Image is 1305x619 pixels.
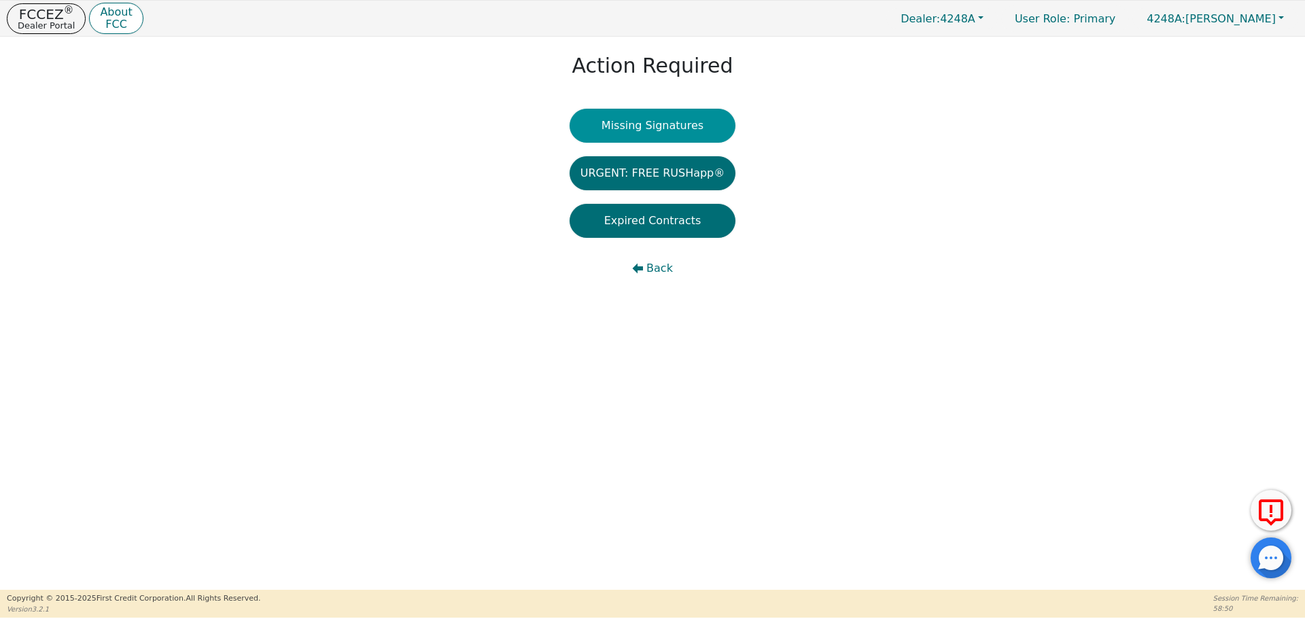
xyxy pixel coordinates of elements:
[570,204,736,238] button: Expired Contracts
[646,260,673,277] span: Back
[1213,603,1298,614] p: 58:50
[570,156,736,190] button: URGENT: FREE RUSHapp®
[570,251,736,285] button: Back
[1015,12,1070,25] span: User Role :
[1132,8,1298,29] button: 4248A:[PERSON_NAME]
[64,4,74,16] sup: ®
[18,21,75,30] p: Dealer Portal
[572,54,733,78] h1: Action Required
[7,593,260,605] p: Copyright © 2015- 2025 First Credit Corporation.
[570,109,736,143] button: Missing Signatures
[100,19,132,30] p: FCC
[1213,593,1298,603] p: Session Time Remaining:
[1001,5,1129,32] a: User Role: Primary
[1147,12,1185,25] span: 4248A:
[18,7,75,21] p: FCCEZ
[89,3,143,35] button: AboutFCC
[901,12,940,25] span: Dealer:
[186,594,260,603] span: All Rights Reserved.
[7,3,86,34] button: FCCEZ®Dealer Portal
[886,8,998,29] button: Dealer:4248A
[1251,490,1291,531] button: Report Error to FCC
[901,12,975,25] span: 4248A
[7,604,260,614] p: Version 3.2.1
[100,7,132,18] p: About
[1147,12,1276,25] span: [PERSON_NAME]
[1001,5,1129,32] p: Primary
